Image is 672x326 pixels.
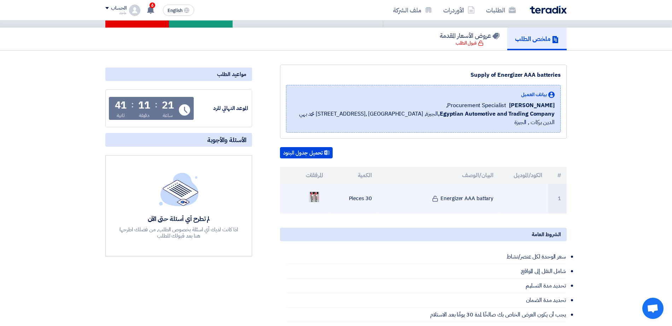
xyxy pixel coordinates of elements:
[159,173,199,206] img: empty_state_list.svg
[456,40,484,47] div: قبول الطلب
[432,28,507,50] a: عروض الأسعار المقدمة قبول الطلب
[440,31,499,40] h5: عروض الأسعار المقدمة
[155,98,157,111] div: :
[195,104,248,112] div: الموعد النهائي للرد
[280,147,333,158] button: تحميل جدول البنود
[105,68,252,81] div: مواعيد الطلب
[115,100,127,110] div: 41
[521,91,547,98] span: بيانات العميل
[119,215,239,223] div: لم تطرح أي أسئلة حتى الآن
[438,110,555,118] b: Egyptian Automotive and Trading Company,
[378,167,499,184] th: البيان/الوصف
[438,2,480,18] a: الأوردرات
[131,98,134,111] div: :
[642,298,664,319] div: Open chat
[329,184,378,214] td: 30 Pieces
[163,112,173,119] div: ساعة
[150,2,155,8] span: 6
[532,231,561,238] span: الشروط العامة
[139,112,150,119] div: دقيقة
[287,293,567,308] li: تحديد مدة الضمان
[515,35,559,43] h5: ملخص الطلب
[287,308,567,322] li: يجب أن يكون العرض الخاص بك صالحًا لمدة 30 يومًا بعد الاستلام
[119,226,239,239] div: اذا كانت لديك أي اسئلة بخصوص الطلب, من فضلك اطرحها هنا بعد قبولك للطلب
[530,6,567,14] img: Teradix logo
[280,167,329,184] th: المرفقات
[548,167,567,184] th: #
[168,8,182,13] span: English
[129,5,140,16] img: profile_test.png
[287,279,567,293] li: تحديد مدة التسليم
[507,28,567,50] a: ملخص الطلب
[292,110,555,127] span: الجيزة, [GEOGRAPHIC_DATA] ,[STREET_ADDRESS] محمد بهي الدين بركات , الجيزة
[286,71,561,79] div: Supply of Energizer AAA batteries
[163,5,194,16] button: English
[509,101,555,110] span: [PERSON_NAME]
[287,264,567,279] li: شامل النقل إلى المواقع
[378,184,499,214] td: Energizer AAA battary
[480,2,521,18] a: الطلبات
[207,136,246,144] span: الأسئلة والأجوبة
[446,101,507,110] span: Procurement Specialist,
[287,250,567,264] li: سعر الوحدة لكل عنصر/نشاط
[387,2,438,18] a: ملف الشركة
[309,186,319,207] img: AAA_1757338997593.png
[548,184,567,214] td: 1
[105,11,126,15] div: ماجد
[329,167,378,184] th: الكمية
[111,5,126,11] div: الحساب
[162,100,174,110] div: 21
[117,112,125,119] div: ثانية
[499,167,548,184] th: الكود/الموديل
[138,100,150,110] div: 11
